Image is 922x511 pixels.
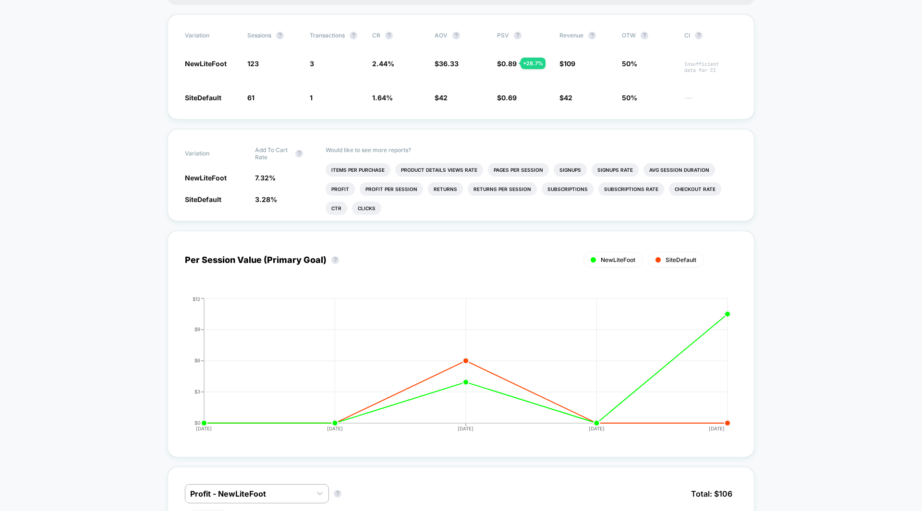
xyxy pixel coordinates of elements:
[458,426,474,431] tspan: [DATE]
[564,59,575,68] span: 109
[331,256,339,264] button: ?
[255,174,276,182] span: 7.32 %
[695,32,703,39] button: ?
[468,182,537,196] li: Returns Per Session
[559,32,583,39] span: Revenue
[684,95,737,102] span: ---
[501,94,517,102] span: 0.69
[385,32,393,39] button: ?
[255,146,291,161] span: Add To Cart Rate
[327,426,343,431] tspan: [DATE]
[686,484,737,503] span: Total: $ 106
[598,182,664,196] li: Subscriptions Rate
[643,163,715,177] li: Avg Session Duration
[326,146,738,154] p: Would like to see more reports?
[194,357,200,363] tspan: $6
[247,59,259,68] span: 123
[395,163,483,177] li: Product Details Views Rate
[196,426,212,431] tspan: [DATE]
[588,32,596,39] button: ?
[185,59,227,68] span: NewLiteFoot
[247,94,255,102] span: 61
[622,94,637,102] span: 50%
[601,256,635,263] span: NewLiteFoot
[497,59,517,68] span: $
[247,32,271,39] span: Sessions
[326,163,390,177] li: Items Per Purchase
[559,59,575,68] span: $
[497,32,509,39] span: PSV
[295,150,303,157] button: ?
[350,32,357,39] button: ?
[542,182,594,196] li: Subscriptions
[276,32,284,39] button: ?
[684,61,737,73] span: Insufficient data for CI
[185,32,238,39] span: Variation
[372,59,394,68] span: 2.44 %
[564,94,572,102] span: 42
[194,326,200,332] tspan: $9
[501,59,517,68] span: 0.89
[709,426,725,431] tspan: [DATE]
[592,163,639,177] li: Signups Rate
[554,163,587,177] li: Signups
[326,202,347,215] li: Ctr
[622,32,675,39] span: OTW
[521,58,546,69] div: + 28.7 %
[435,94,448,102] span: $
[372,94,393,102] span: 1.64 %
[185,146,238,161] span: Variation
[352,202,381,215] li: Clicks
[185,195,221,203] span: SiteDefault
[589,426,605,431] tspan: [DATE]
[684,32,737,39] span: CI
[435,32,448,39] span: AOV
[666,256,696,263] span: SiteDefault
[669,182,721,196] li: Checkout Rate
[310,94,313,102] span: 1
[326,182,355,196] li: Profit
[428,182,463,196] li: Returns
[193,296,200,301] tspan: $12
[194,420,200,426] tspan: $0
[185,174,227,182] span: NewLiteFoot
[334,490,341,498] button: ?
[435,59,459,68] span: $
[559,94,572,102] span: $
[310,59,314,68] span: 3
[622,59,637,68] span: 50%
[194,389,200,394] tspan: $3
[641,32,648,39] button: ?
[439,94,448,102] span: 42
[310,32,345,39] span: Transactions
[185,94,221,102] span: SiteDefault
[255,195,277,203] span: 3.28 %
[497,94,517,102] span: $
[439,59,459,68] span: 36.33
[488,163,549,177] li: Pages Per Session
[514,32,522,39] button: ?
[175,296,728,440] div: PER_SESSION_VALUE
[372,32,380,39] span: CR
[360,182,423,196] li: Profit Per Session
[452,32,460,39] button: ?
